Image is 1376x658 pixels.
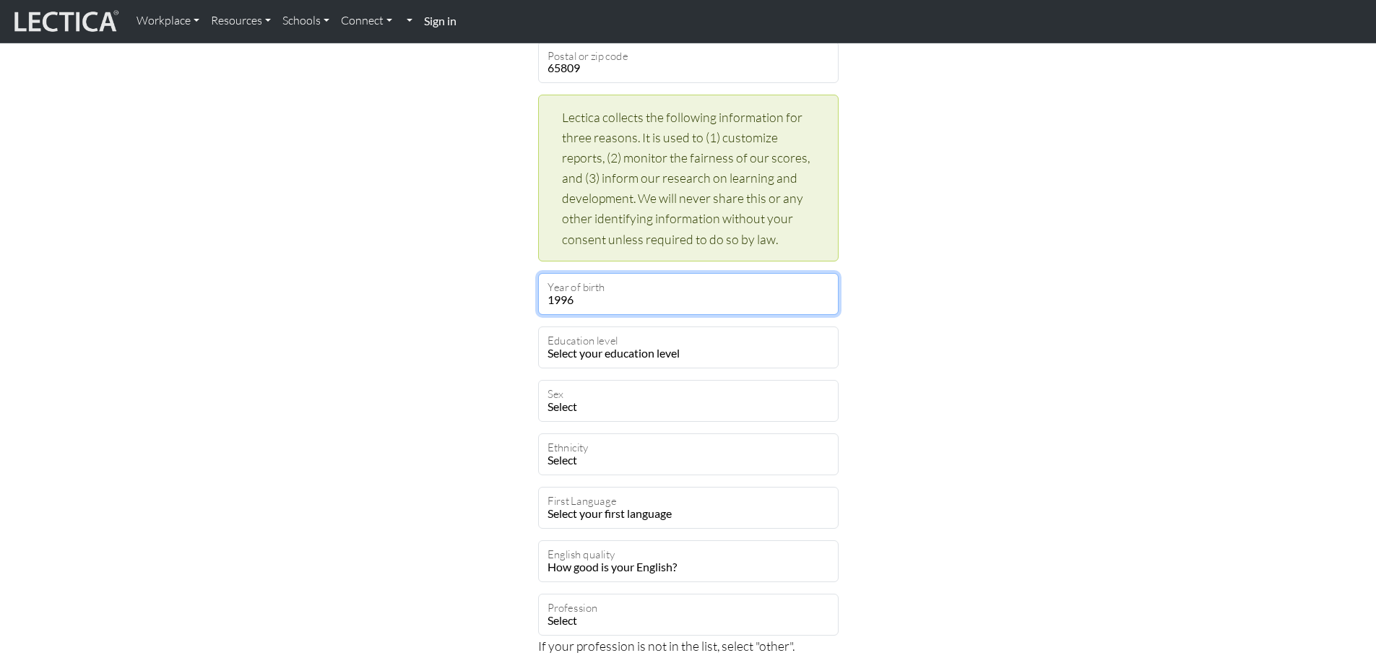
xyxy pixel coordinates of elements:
[205,6,277,36] a: Resources
[11,8,119,35] img: lecticalive
[277,6,335,36] a: Schools
[131,6,205,36] a: Workplace
[335,6,398,36] a: Connect
[538,95,839,261] div: Lectica collects the following information for three reasons. It is used to (1) customize reports...
[418,6,462,37] a: Sign in
[424,14,456,27] strong: Sign in
[538,638,795,654] span: If your profession is not in the list, select "other".
[538,41,839,83] input: Postal or zip code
